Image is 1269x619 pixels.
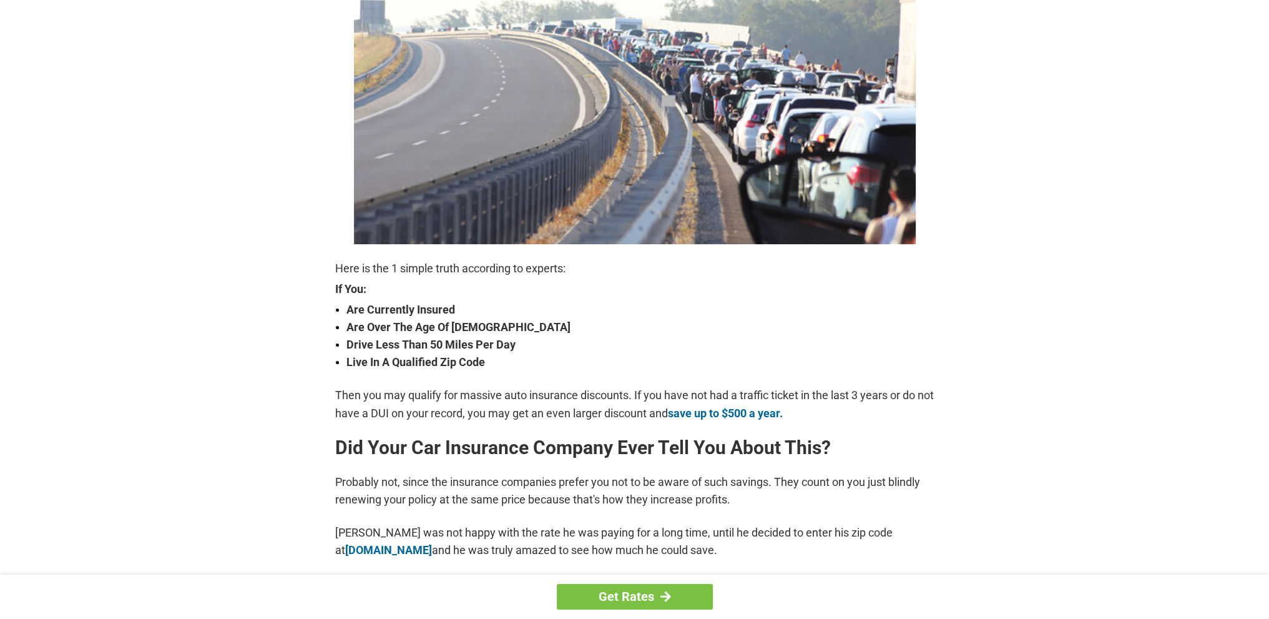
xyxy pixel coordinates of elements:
h2: Did Your Car Insurance Company Ever Tell You About This? [335,438,934,458]
strong: Live In A Qualified Zip Code [346,354,934,371]
strong: Are Currently Insured [346,301,934,319]
strong: If You: [335,284,934,295]
a: Get Rates [557,584,713,610]
a: [DOMAIN_NAME] [345,543,432,557]
p: [PERSON_NAME] was not happy with the rate he was paying for a long time, until he decided to ente... [335,524,934,559]
p: Probably not, since the insurance companies prefer you not to be aware of such savings. They coun... [335,473,934,508]
a: save up to $500 a year. [668,407,783,420]
p: Then you may qualify for massive auto insurance discounts. If you have not had a traffic ticket i... [335,387,934,422]
strong: Drive Less Than 50 Miles Per Day [346,336,934,354]
strong: Are Over The Age Of [DEMOGRAPHIC_DATA] [346,319,934,336]
p: Here is the 1 simple truth according to experts: [335,260,934,277]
